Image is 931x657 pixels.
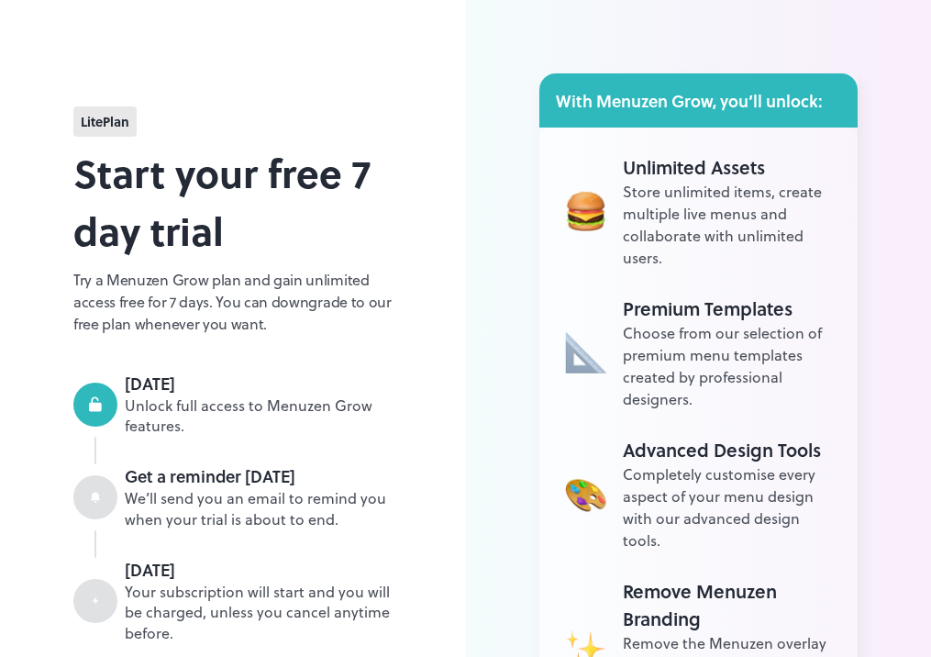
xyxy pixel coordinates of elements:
[623,463,833,551] div: Completely customise every aspect of your menu design with our advanced design tools.
[623,295,833,322] div: Premium Templates
[125,488,393,530] div: We’ll send you an email to remind you when your trial is about to end.
[125,464,393,488] div: Get a reminder [DATE]
[623,181,833,269] div: Store unlimited items, create multiple live menus and collaborate with unlimited users.
[125,582,393,645] div: Your subscription will start and you will be charged, unless you cancel anytime before.
[539,73,859,128] div: With Menuzen Grow, you’ll unlock:
[125,372,393,395] div: [DATE]
[623,153,833,181] div: Unlimited Assets
[81,112,129,131] span: lite Plan
[125,395,393,438] div: Unlock full access to Menuzen Grow features.
[623,436,833,463] div: Advanced Design Tools
[565,331,606,373] img: Unlimited Assets
[73,269,393,335] p: Try a Menuzen Grow plan and gain unlimited access free for 7 days. You can downgrade to our free ...
[73,144,393,260] h2: Start your free 7 day trial
[565,473,606,514] img: Unlimited Assets
[125,558,393,582] div: [DATE]
[623,322,833,410] div: Choose from our selection of premium menu templates created by professional designers.
[565,190,606,231] img: Unlimited Assets
[623,577,833,632] div: Remove Menuzen Branding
